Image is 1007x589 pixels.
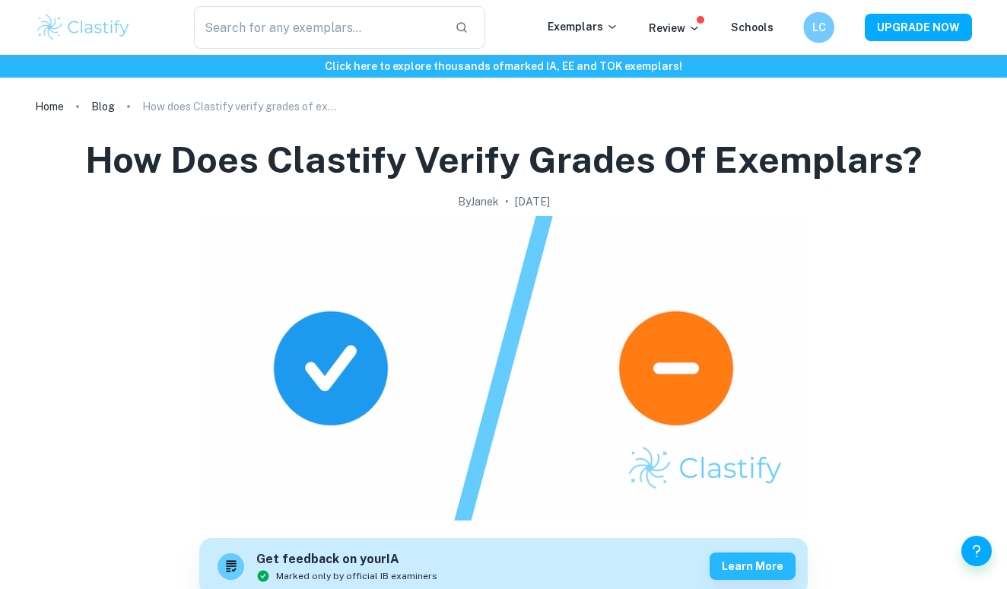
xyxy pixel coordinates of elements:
[548,18,618,35] p: Exemplars
[710,552,796,580] button: Learn more
[458,193,499,210] h2: By Janek
[515,193,550,210] h2: [DATE]
[865,14,972,41] button: UPGRADE NOW
[505,193,509,210] p: •
[961,536,992,566] button: Help and Feedback
[276,569,437,583] span: Marked only by official IB examiners
[256,550,437,569] h6: Get feedback on your IA
[199,216,808,521] img: How does Clastify verify grades of exemplars? cover image
[85,135,922,184] h1: How does Clastify verify grades of exemplars?
[731,21,774,33] a: Schools
[35,12,132,43] img: Clastify logo
[142,98,340,115] p: How does Clastify verify grades of exemplars?
[649,20,700,37] p: Review
[35,96,64,117] a: Home
[3,58,1004,75] h6: Click here to explore thousands of marked IA, EE and TOK exemplars !
[91,96,115,117] a: Blog
[194,6,443,49] input: Search for any exemplars...
[803,12,834,43] button: LC
[810,19,828,36] h6: LC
